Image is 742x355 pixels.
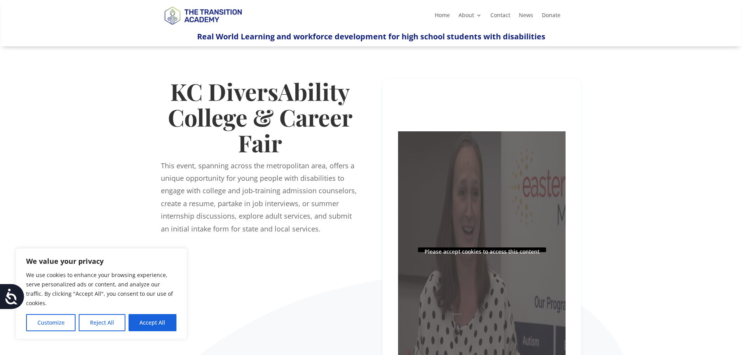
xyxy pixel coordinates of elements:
button: Accept All [129,314,176,331]
a: Contact [490,12,510,21]
span: This event, spanning across the metropolitan area, offers a unique opportunity for young people w... [161,161,357,233]
p: Please accept cookies to access this content [418,247,546,252]
button: Customize [26,314,76,331]
a: Logo-Noticias [161,23,245,31]
p: We use cookies to enhance your browsing experience, serve personalized ads or content, and analyz... [26,270,176,308]
a: Donate [542,12,560,21]
a: Home [435,12,450,21]
img: TTA Brand_TTA Primary Logo_Horizontal_Light BG [161,2,245,29]
a: About [458,12,482,21]
button: Reject All [79,314,125,331]
h1: KC DiversAbility College & Career Fair [161,78,360,159]
span: Real World Learning and workforce development for high school students with disabilities [197,31,545,42]
a: News [519,12,533,21]
p: We value your privacy [26,256,176,266]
